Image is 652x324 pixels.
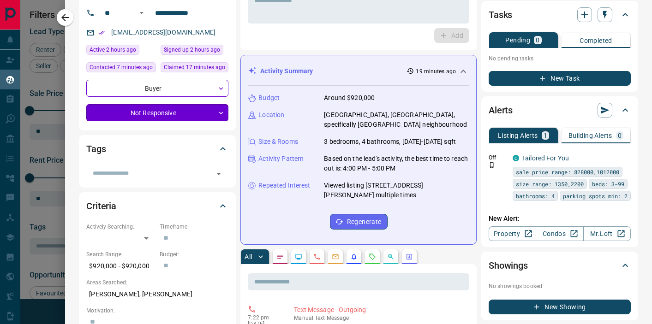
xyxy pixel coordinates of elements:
button: Regenerate [330,214,388,230]
p: 0 [536,37,539,43]
p: Activity Summary [260,66,313,76]
svg: Emails [332,253,339,260]
p: Text Message - Outgoing [294,305,466,315]
p: Budget: [160,250,228,259]
svg: Lead Browsing Activity [295,253,302,260]
p: 3 bedrooms, 4 bathrooms, [DATE]-[DATE] sqft [324,137,456,147]
p: Budget [258,93,280,103]
button: New Showing [489,300,631,314]
p: Motivation: [86,306,228,315]
span: Active 2 hours ago [90,45,136,54]
p: Based on the lead's activity, the best time to reach out is: 4:00 PM - 5:00 PM [324,154,469,173]
p: Actively Searching: [86,223,155,231]
span: size range: 1350,2200 [516,179,584,189]
p: Viewed listing [STREET_ADDRESS][PERSON_NAME] multiple times [324,181,469,200]
div: Mon Sep 15 2025 [86,45,156,58]
a: Condos [536,226,583,241]
a: Property [489,226,536,241]
p: Text Message [294,315,466,321]
p: Size & Rooms [258,137,298,147]
p: [GEOGRAPHIC_DATA], [GEOGRAPHIC_DATA], specifically [GEOGRAPHIC_DATA] neighbourhood [324,110,469,130]
span: parking spots min: 2 [563,191,628,200]
span: bathrooms: 4 [516,191,555,200]
div: condos.ca [513,155,519,161]
p: 19 minutes ago [416,67,456,76]
svg: Opportunities [387,253,395,260]
span: Claimed 17 minutes ago [164,63,225,72]
div: Alerts [489,99,631,121]
svg: Listing Alerts [350,253,358,260]
p: All [245,253,252,260]
div: Not Responsive [86,104,228,121]
button: Open [212,167,225,180]
span: beds: 3-99 [592,179,624,189]
div: Showings [489,254,631,277]
h2: Alerts [489,103,513,118]
div: Tasks [489,4,631,26]
p: Pending [505,37,530,43]
p: 0 [618,132,622,139]
a: [EMAIL_ADDRESS][DOMAIN_NAME] [111,29,215,36]
p: 7:22 pm [248,314,280,321]
p: Building Alerts [568,132,612,139]
button: Open [136,7,147,18]
p: No showings booked [489,282,631,290]
button: New Task [489,71,631,86]
svg: Email Verified [98,29,105,36]
svg: Requests [369,253,376,260]
p: New Alert: [489,214,631,224]
p: 1 [544,132,547,139]
p: Timeframe: [160,223,228,231]
h2: Tasks [489,7,512,22]
p: Location [258,110,284,120]
span: Contacted 7 minutes ago [90,63,153,72]
span: Signed up 2 hours ago [164,45,220,54]
div: Mon Sep 15 2025 [161,45,228,58]
div: Tags [86,138,228,160]
div: Mon Sep 15 2025 [86,62,156,75]
span: manual [294,315,313,321]
h2: Tags [86,141,106,156]
p: Listing Alerts [498,132,538,139]
svg: Notes [276,253,284,260]
svg: Push Notification Only [489,162,495,168]
svg: Agent Actions [406,253,413,260]
a: Tailored For You [522,154,569,162]
p: [PERSON_NAME], [PERSON_NAME] [86,287,228,302]
h2: Showings [489,258,528,273]
div: Activity Summary19 minutes ago [248,63,469,80]
p: Areas Searched: [86,278,228,287]
svg: Calls [313,253,321,260]
div: Mon Sep 15 2025 [161,62,228,75]
span: sale price range: 828000,1012000 [516,167,619,177]
div: Buyer [86,80,228,97]
p: Repeated Interest [258,181,310,190]
p: $920,000 - $920,000 [86,259,155,274]
div: Criteria [86,195,228,217]
p: Off [489,153,507,162]
a: Mr.Loft [583,226,631,241]
p: No pending tasks [489,52,631,65]
p: Activity Pattern [258,154,304,164]
h2: Criteria [86,199,116,213]
p: Search Range: [86,250,155,259]
p: Completed [580,37,612,44]
p: Around $920,000 [324,93,375,103]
